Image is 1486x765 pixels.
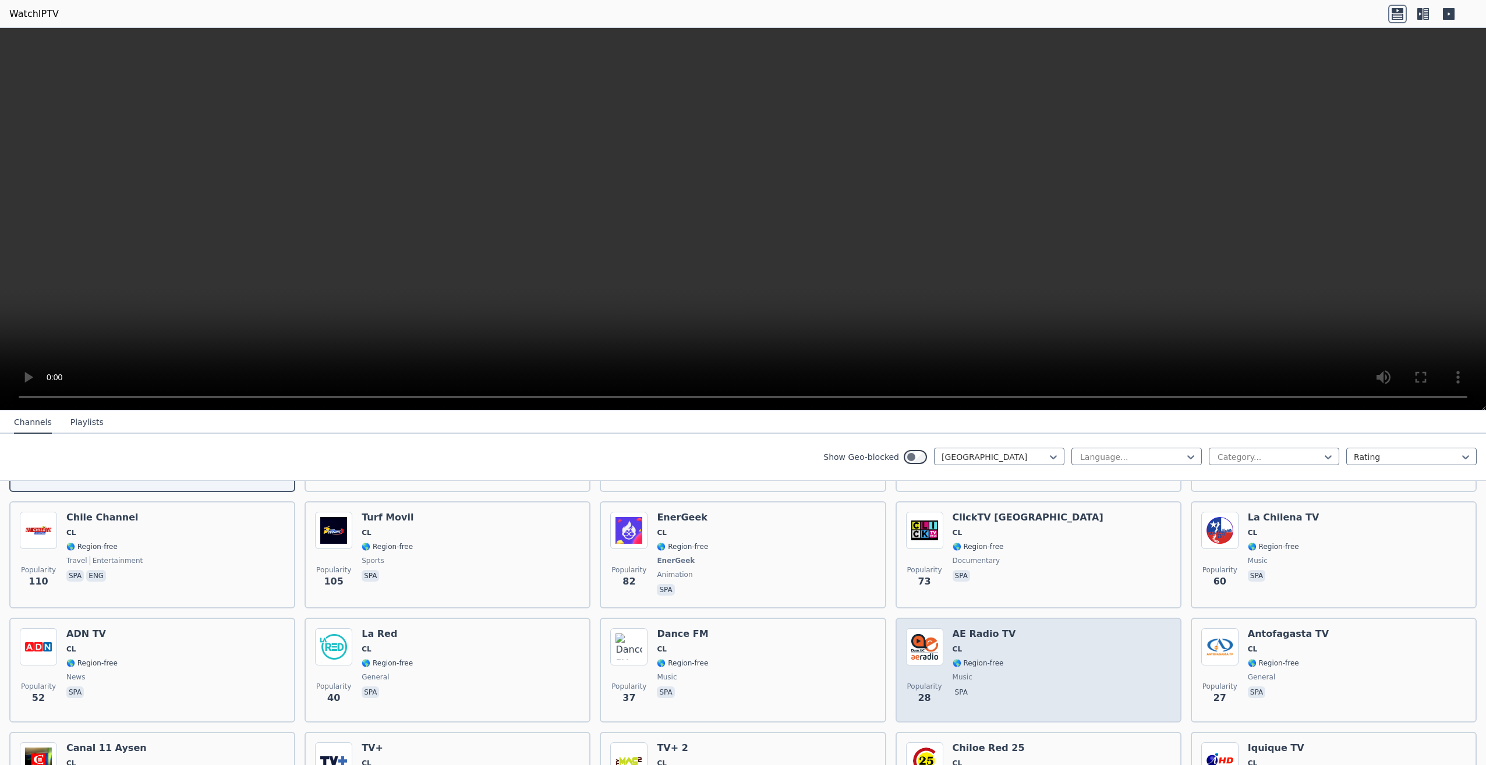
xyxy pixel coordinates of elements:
[315,512,352,549] img: Turf Movil
[66,672,85,682] span: news
[657,628,708,640] h6: Dance FM
[1248,556,1268,565] span: music
[66,742,147,754] h6: Canal 11 Aysen
[315,628,352,665] img: La Red
[66,686,84,698] p: spa
[611,565,646,575] span: Popularity
[953,570,970,582] p: spa
[362,542,413,551] span: 🌎 Region-free
[1248,628,1329,640] h6: Antofagasta TV
[66,628,118,640] h6: ADN TV
[907,682,942,691] span: Popularity
[1248,742,1304,754] h6: Iquique TV
[657,686,674,698] p: spa
[657,658,708,668] span: 🌎 Region-free
[66,556,87,565] span: travel
[316,682,351,691] span: Popularity
[622,575,635,589] span: 82
[362,672,389,682] span: general
[611,682,646,691] span: Popularity
[906,512,943,549] img: ClickTV Chile
[1248,542,1299,551] span: 🌎 Region-free
[14,412,52,434] button: Channels
[327,691,340,705] span: 40
[90,556,143,565] span: entertainment
[66,570,84,582] p: spa
[86,570,106,582] p: eng
[21,565,56,575] span: Popularity
[1213,691,1226,705] span: 27
[657,644,666,654] span: CL
[657,542,708,551] span: 🌎 Region-free
[1248,686,1265,698] p: spa
[1213,575,1226,589] span: 60
[657,584,674,596] p: spa
[1202,565,1237,575] span: Popularity
[657,672,677,682] span: music
[1248,644,1257,654] span: CL
[324,575,343,589] span: 105
[918,575,930,589] span: 73
[66,658,118,668] span: 🌎 Region-free
[953,672,972,682] span: music
[953,512,1103,523] h6: ClickTV [GEOGRAPHIC_DATA]
[1202,682,1237,691] span: Popularity
[610,628,648,665] img: Dance FM
[1248,512,1319,523] h6: La Chilena TV
[29,575,48,589] span: 110
[362,686,379,698] p: spa
[610,512,648,549] img: EnerGeek
[953,644,962,654] span: CL
[622,691,635,705] span: 37
[953,542,1004,551] span: 🌎 Region-free
[362,628,413,640] h6: La Red
[362,570,379,582] p: spa
[66,644,76,654] span: CL
[66,528,76,537] span: CL
[918,691,930,705] span: 28
[1248,528,1257,537] span: CL
[953,742,1025,754] h6: Chiloe Red 25
[316,565,351,575] span: Popularity
[953,686,970,698] p: spa
[657,512,708,523] h6: EnerGeek
[823,451,899,463] label: Show Geo-blocked
[657,742,738,754] h6: TV+ 2
[1201,512,1239,549] img: La Chilena TV
[362,556,384,565] span: sports
[953,628,1016,640] h6: AE Radio TV
[657,528,666,537] span: CL
[953,658,1004,668] span: 🌎 Region-free
[362,742,413,754] h6: TV+
[21,682,56,691] span: Popularity
[66,542,118,551] span: 🌎 Region-free
[953,556,1000,565] span: documentary
[66,512,143,523] h6: Chile Channel
[362,644,371,654] span: CL
[20,512,57,549] img: Chile Channel
[9,7,59,21] a: WatchIPTV
[1248,570,1265,582] p: spa
[362,512,413,523] h6: Turf Movil
[1248,672,1275,682] span: general
[1201,628,1239,665] img: Antofagasta TV
[362,658,413,668] span: 🌎 Region-free
[907,565,942,575] span: Popularity
[362,528,371,537] span: CL
[70,412,104,434] button: Playlists
[657,570,692,579] span: animation
[657,556,695,565] span: EnerGeek
[1248,658,1299,668] span: 🌎 Region-free
[20,628,57,665] img: ADN TV
[32,691,45,705] span: 52
[953,528,962,537] span: CL
[906,628,943,665] img: AE Radio TV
